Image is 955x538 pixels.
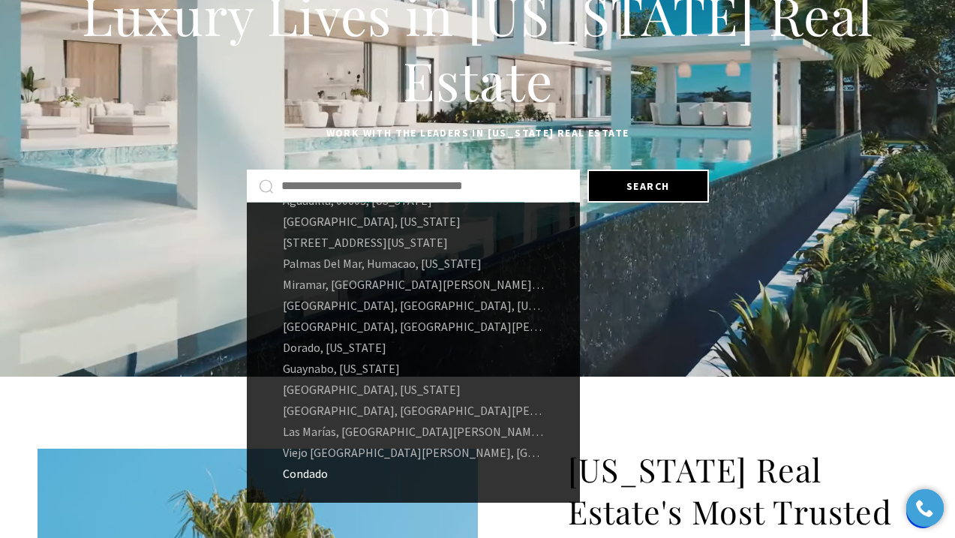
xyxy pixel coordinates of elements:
a: Viejo [GEOGRAPHIC_DATA][PERSON_NAME], [GEOGRAPHIC_DATA][PERSON_NAME], [US_STATE] [247,442,580,463]
a: [GEOGRAPHIC_DATA], [GEOGRAPHIC_DATA][PERSON_NAME], [US_STATE] [247,400,580,421]
a: Condado [247,463,580,484]
a: Palmas Del Mar, Humacao, [US_STATE] [247,253,580,274]
a: [GEOGRAPHIC_DATA], [US_STATE] [247,379,580,400]
input: Search by Address, City, or Neighborhood [281,176,568,196]
a: [GEOGRAPHIC_DATA], [US_STATE] [247,211,580,232]
a: Miramar, [GEOGRAPHIC_DATA][PERSON_NAME], 00907, [US_STATE] [247,274,580,295]
p: Work with the leaders in [US_STATE] Real Estate [38,125,917,143]
a: Guaynabo, [US_STATE] [247,358,580,379]
a: [STREET_ADDRESS][US_STATE] [247,232,580,253]
a: Dorado, [US_STATE] [247,337,580,358]
a: [GEOGRAPHIC_DATA], [GEOGRAPHIC_DATA], [US_STATE] [247,295,580,316]
button: Search [587,170,709,203]
a: Las Marías, [GEOGRAPHIC_DATA][PERSON_NAME], [US_STATE] [247,421,580,442]
a: [GEOGRAPHIC_DATA], [GEOGRAPHIC_DATA][PERSON_NAME], [US_STATE] [247,316,580,337]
